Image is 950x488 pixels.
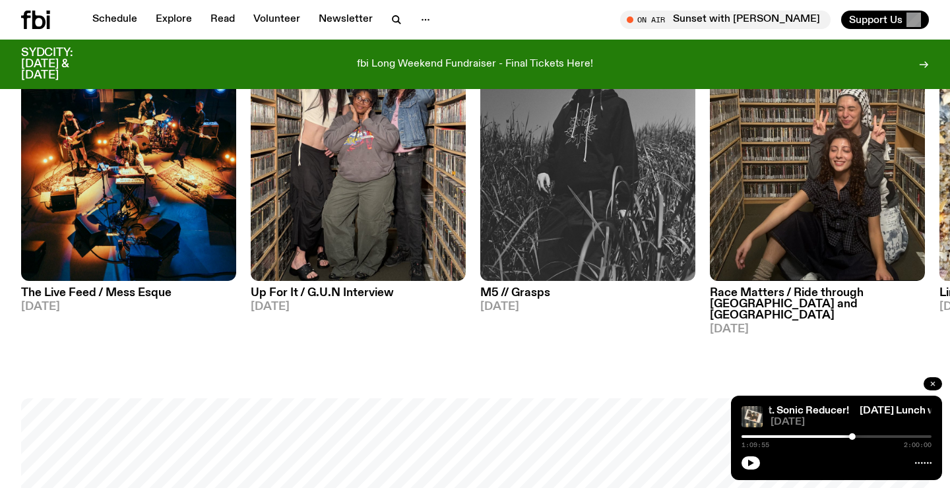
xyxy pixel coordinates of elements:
[742,442,769,448] span: 1:09:55
[841,11,929,29] button: Support Us
[904,442,932,448] span: 2:00:00
[480,288,695,299] h3: M5 // Grasps
[480,301,695,313] span: [DATE]
[251,288,466,299] h3: Up For It / G.U.N Interview
[710,324,925,335] span: [DATE]
[480,281,695,313] a: M5 // Grasps[DATE]
[21,288,236,299] h3: The Live Feed / Mess Esque
[311,11,381,29] a: Newsletter
[21,281,236,313] a: The Live Feed / Mess Esque[DATE]
[357,59,593,71] p: fbi Long Weekend Fundraiser - Final Tickets Here!
[21,301,236,313] span: [DATE]
[148,11,200,29] a: Explore
[21,47,106,81] h3: SYDCITY: [DATE] & [DATE]
[251,301,466,313] span: [DATE]
[84,11,145,29] a: Schedule
[710,288,925,321] h3: Race Matters / Ride through [GEOGRAPHIC_DATA] and [GEOGRAPHIC_DATA]
[245,11,308,29] a: Volunteer
[583,406,849,416] a: [DATE] Lunch with [PERSON_NAME] ft. Sonic Reducer!
[742,406,763,427] img: A polaroid of Ella Avni in the studio on top of the mixer which is also located in the studio.
[203,11,243,29] a: Read
[849,14,902,26] span: Support Us
[710,281,925,335] a: Race Matters / Ride through [GEOGRAPHIC_DATA] and [GEOGRAPHIC_DATA][DATE]
[771,417,932,427] span: [DATE]
[620,11,831,29] button: On AirSunset with [PERSON_NAME]
[251,281,466,313] a: Up For It / G.U.N Interview[DATE]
